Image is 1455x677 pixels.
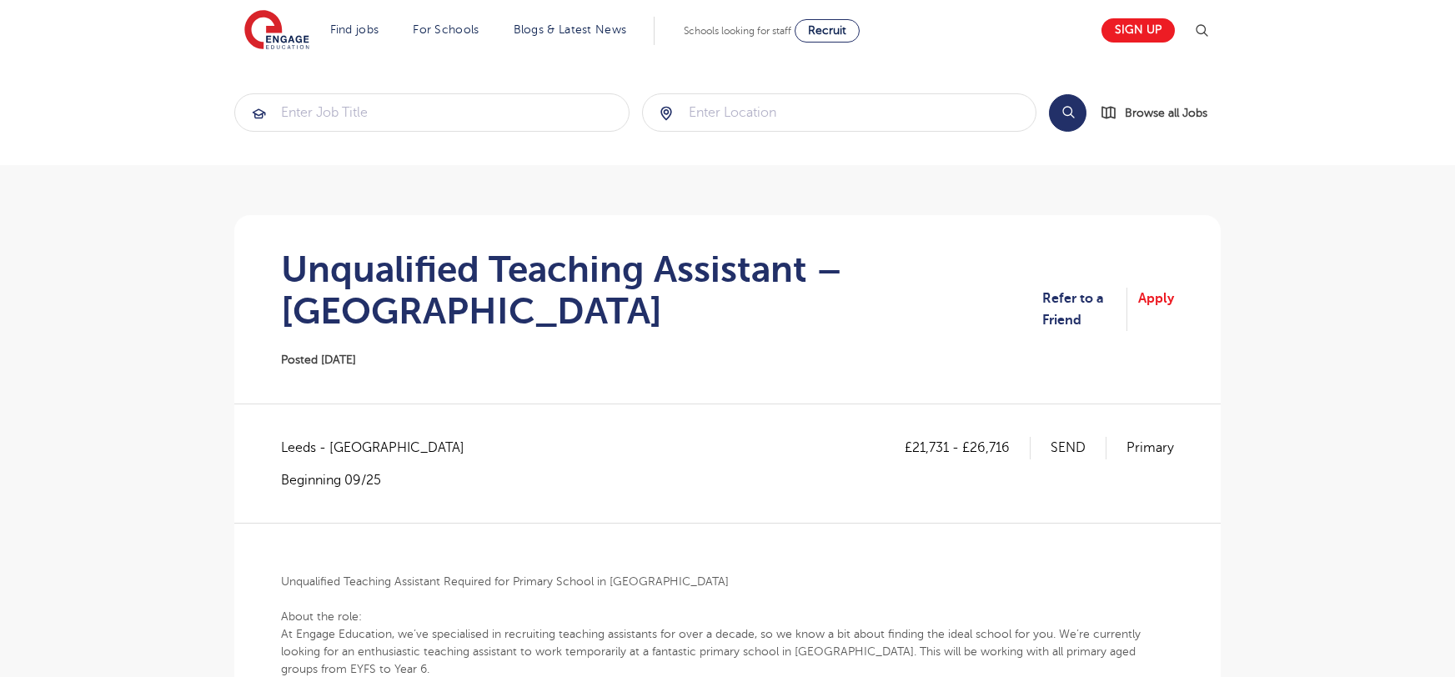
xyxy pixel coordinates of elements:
[1051,437,1106,459] p: SEND
[281,575,729,588] b: Unqualified Teaching Assistant Required for Primary School in [GEOGRAPHIC_DATA]
[235,94,629,131] input: Submit
[1042,288,1127,332] a: Refer to a Friend
[234,93,630,132] div: Submit
[413,23,479,36] a: For Schools
[643,94,1036,131] input: Submit
[281,610,362,623] b: About the role:
[1126,437,1174,459] p: Primary
[281,354,356,366] span: Posted [DATE]
[1125,103,1207,123] span: Browse all Jobs
[281,437,481,459] span: Leeds - [GEOGRAPHIC_DATA]
[684,25,791,37] span: Schools looking for staff
[1100,103,1221,123] a: Browse all Jobs
[281,248,1042,332] h1: Unqualified Teaching Assistant – [GEOGRAPHIC_DATA]
[514,23,627,36] a: Blogs & Latest News
[808,24,846,37] span: Recruit
[1138,288,1174,332] a: Apply
[244,10,309,52] img: Engage Education
[281,471,481,489] p: Beginning 09/25
[1101,18,1175,43] a: Sign up
[795,19,860,43] a: Recruit
[1049,94,1086,132] button: Search
[330,23,379,36] a: Find jobs
[905,437,1031,459] p: £21,731 - £26,716
[642,93,1037,132] div: Submit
